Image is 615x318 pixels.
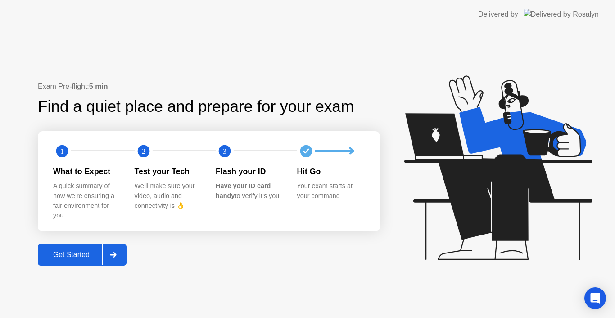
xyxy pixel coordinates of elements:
div: Hit Go [297,166,364,177]
img: Delivered by Rosalyn [524,9,599,19]
div: A quick summary of how we’re ensuring a fair environment for you [53,181,120,220]
div: Delivered by [478,9,518,20]
div: Get Started [41,251,102,259]
text: 3 [223,147,226,156]
text: 1 [60,147,64,156]
div: Test your Tech [135,166,202,177]
b: Have your ID card handy [216,182,271,199]
div: Open Intercom Messenger [584,287,606,309]
div: Find a quiet place and prepare for your exam [38,95,355,119]
div: Flash your ID [216,166,283,177]
div: Your exam starts at your command [297,181,364,201]
text: 2 [141,147,145,156]
div: We’ll make sure your video, audio and connectivity is 👌 [135,181,202,211]
b: 5 min [89,83,108,90]
div: Exam Pre-flight: [38,81,380,92]
div: What to Expect [53,166,120,177]
button: Get Started [38,244,127,266]
div: to verify it’s you [216,181,283,201]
